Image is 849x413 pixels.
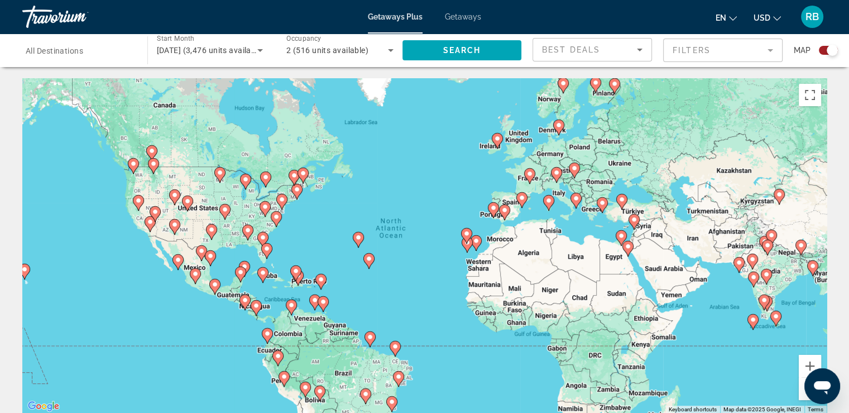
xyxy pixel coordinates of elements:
button: Filter [663,38,783,63]
span: [DATE] (3,476 units available) [157,46,265,55]
iframe: Button to launch messaging window [804,368,840,404]
button: Toggle fullscreen view [799,84,821,106]
button: Zoom in [799,355,821,377]
button: Change currency [754,10,781,26]
a: Travorium [22,2,134,31]
a: Terms (opens in new tab) [808,406,823,412]
span: Map data ©2025 Google, INEGI [723,406,801,412]
mat-select: Sort by [542,43,642,56]
button: User Menu [798,5,827,29]
span: RB [805,11,819,22]
button: Zoom out [799,378,821,400]
a: Getaways Plus [368,12,423,21]
span: All Destinations [26,46,83,55]
span: Map [794,42,810,58]
span: Search [443,46,481,55]
span: 2 (516 units available) [286,46,368,55]
span: Start Month [157,35,194,42]
span: en [716,13,726,22]
button: Change language [716,10,737,26]
span: Best Deals [542,45,600,54]
button: Search [402,40,522,60]
span: Occupancy [286,35,322,42]
a: Getaways [445,12,481,21]
span: USD [754,13,770,22]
